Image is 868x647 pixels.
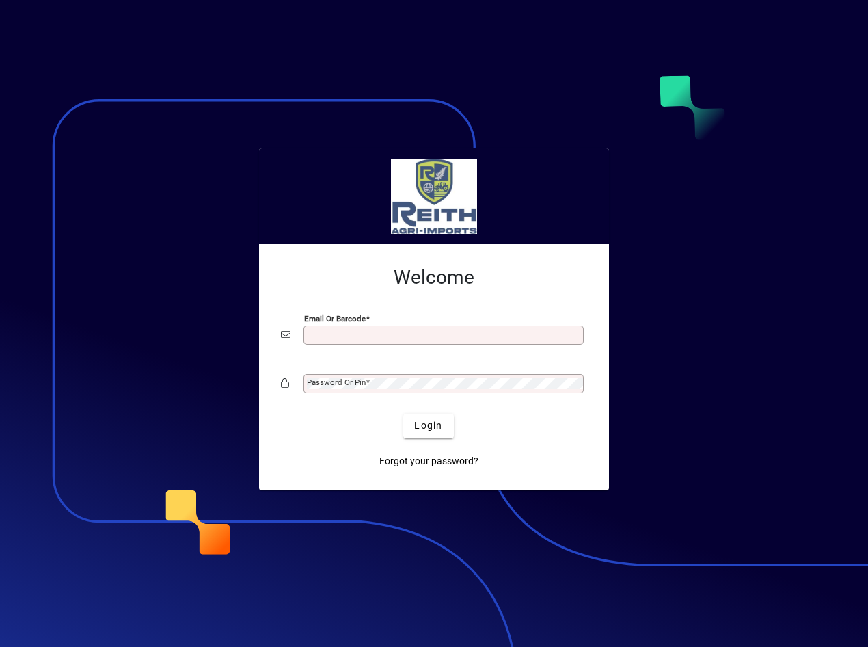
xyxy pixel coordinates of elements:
mat-label: Password or Pin [307,378,366,387]
mat-label: Email or Barcode [304,313,366,323]
span: Login [414,419,442,433]
h2: Welcome [281,266,587,289]
a: Forgot your password? [374,449,484,474]
span: Forgot your password? [379,454,478,468]
button: Login [403,414,453,438]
